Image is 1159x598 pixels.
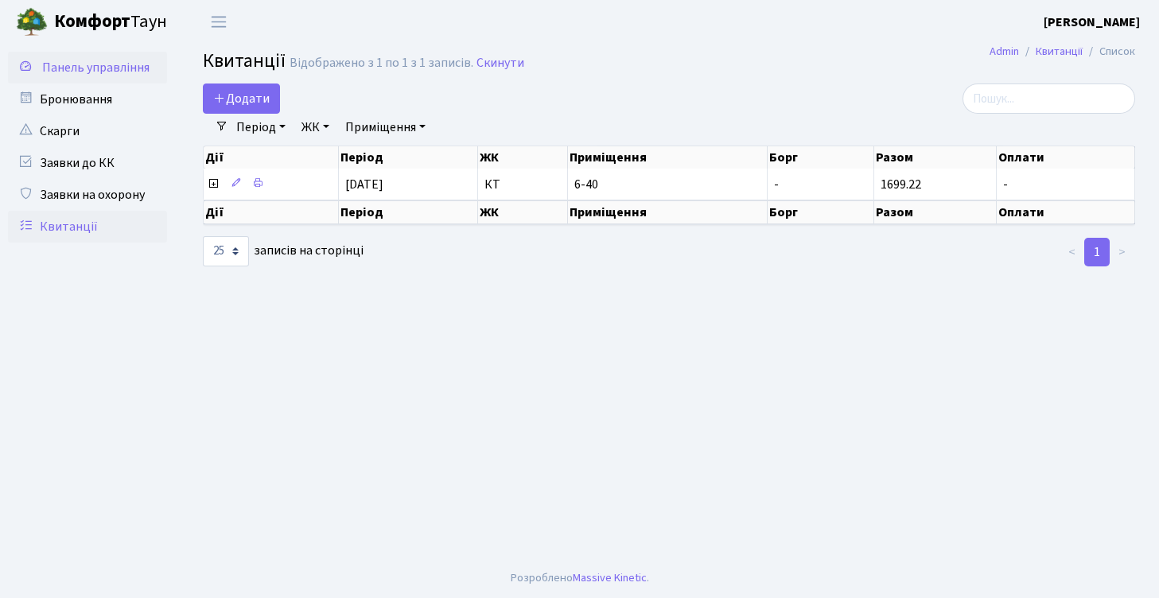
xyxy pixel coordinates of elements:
label: записів на сторінці [203,236,364,266]
th: ЖК [478,146,568,169]
div: Розроблено . [511,569,649,587]
a: Панель управління [8,52,167,83]
span: КТ [484,178,561,191]
th: Дії [204,200,339,224]
th: Дії [204,146,339,169]
div: Відображено з 1 по 1 з 1 записів. [290,56,473,71]
span: [DATE] [345,176,383,193]
th: Оплати [997,146,1135,169]
a: 1 [1084,238,1110,266]
th: Приміщення [568,200,768,224]
input: Пошук... [963,83,1135,114]
a: Massive Kinetic [573,569,647,586]
a: [PERSON_NAME] [1044,13,1140,32]
span: Таун [54,9,167,36]
a: Приміщення [339,114,432,141]
a: Admin [990,43,1019,60]
span: Додати [213,90,270,107]
th: Разом [874,146,997,169]
th: Оплати [997,200,1135,224]
a: Квитанції [8,211,167,243]
nav: breadcrumb [966,35,1159,68]
span: Квитанції [203,47,286,75]
span: 1699.22 [881,176,921,193]
select: записів на сторінці [203,236,249,266]
span: - [1003,178,1128,191]
img: logo.png [16,6,48,38]
b: Комфорт [54,9,130,34]
a: Період [230,114,292,141]
th: Період [339,200,479,224]
span: - [774,176,779,193]
button: Переключити навігацію [199,9,239,35]
a: Скинути [476,56,524,71]
a: ЖК [295,114,336,141]
a: Додати [203,83,280,114]
b: [PERSON_NAME] [1044,14,1140,31]
span: Панель управління [42,59,150,76]
span: 6-40 [574,178,760,191]
th: Період [339,146,479,169]
a: Бронювання [8,83,167,115]
a: Заявки до КК [8,147,167,179]
a: Скарги [8,115,167,147]
th: ЖК [478,200,568,224]
th: Борг [768,146,874,169]
li: Список [1083,43,1135,60]
a: Квитанції [1036,43,1083,60]
th: Разом [874,200,997,224]
a: Заявки на охорону [8,179,167,211]
th: Борг [768,200,874,224]
th: Приміщення [568,146,768,169]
